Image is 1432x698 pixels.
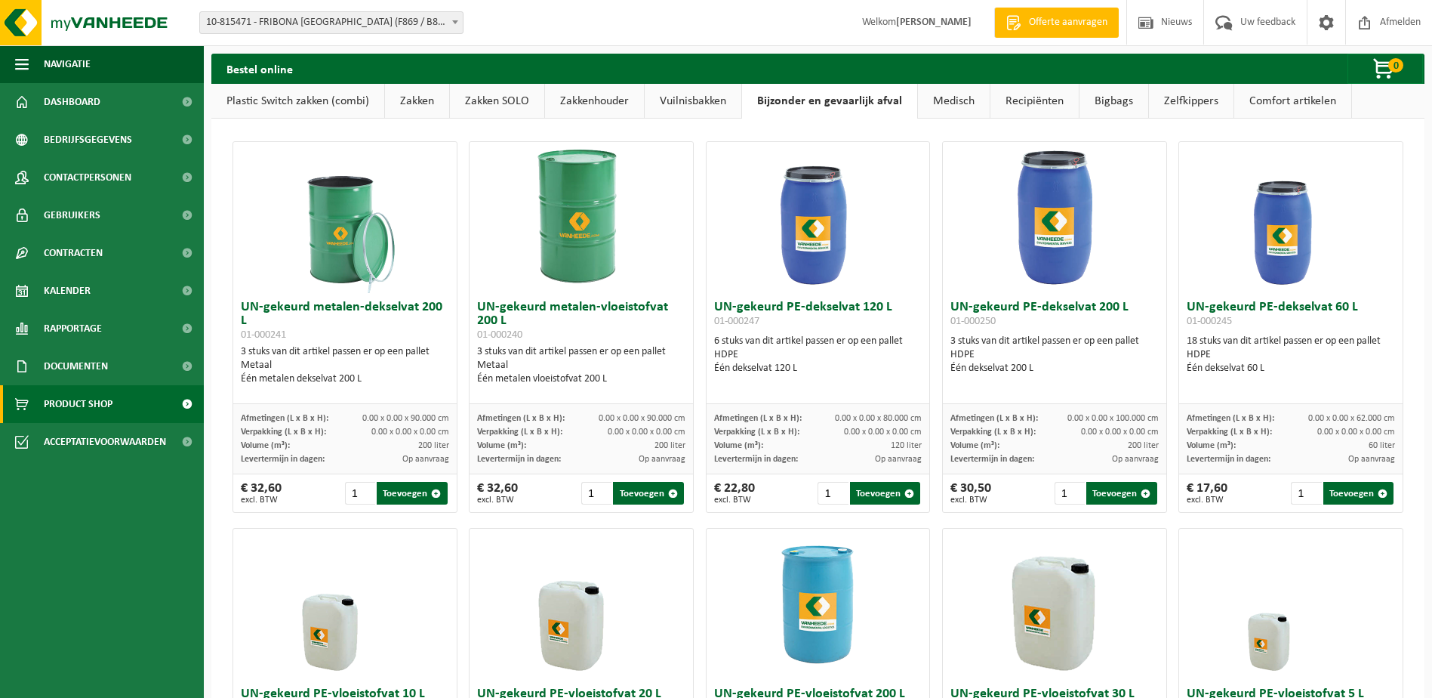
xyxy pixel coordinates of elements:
[44,121,132,159] span: Bedrijfsgegevens
[950,301,1159,331] h3: UN-gekeurd PE-dekselvat 200 L
[477,482,518,505] div: € 32,60
[714,362,922,375] div: Één dekselvat 120 L
[714,316,759,327] span: 01-000247
[241,372,449,386] div: Één metalen dekselvat 200 L
[241,329,286,341] span: 01-000241
[241,441,290,450] span: Volume (m³):
[1369,441,1395,450] span: 60 liter
[200,12,463,33] span: 10-815471 - FRIBONA NV (F869 / B869 / VE1070 / B869H) - OOSTKAMP
[199,11,463,34] span: 10-815471 - FRIBONA NV (F869 / B869 / VE1070 / B869H) - OOSTKAMP
[714,441,763,450] span: Volume (m³):
[950,496,991,505] span: excl. BTW
[950,348,1159,362] div: HDPE
[818,482,848,505] input: 1
[950,428,1036,437] span: Verpakking (L x B x H):
[1234,84,1351,119] a: Comfort artikelen
[979,142,1130,293] img: 01-000250
[950,316,996,327] span: 01-000250
[418,441,449,450] span: 200 liter
[714,335,922,375] div: 6 stuks van dit artikel passen er op een pallet
[241,496,282,505] span: excl. BTW
[599,414,685,423] span: 0.00 x 0.00 x 90.000 cm
[639,455,685,464] span: Op aanvraag
[1112,455,1159,464] span: Op aanvraag
[1323,482,1394,505] button: Toevoegen
[1187,414,1274,423] span: Afmetingen (L x B x H):
[450,84,544,119] a: Zakken SOLO
[211,54,308,83] h2: Bestel online
[377,482,447,505] button: Toevoegen
[269,142,420,293] img: 01-000241
[506,142,657,293] img: 01-000240
[645,84,741,119] a: Vuilnisbakken
[44,234,103,272] span: Contracten
[875,455,922,464] span: Op aanvraag
[1187,455,1270,464] span: Levertermijn in dagen:
[44,272,91,310] span: Kalender
[1348,455,1395,464] span: Op aanvraag
[714,414,802,423] span: Afmetingen (L x B x H):
[241,301,449,341] h3: UN-gekeurd metalen-dekselvat 200 L
[477,301,685,341] h3: UN-gekeurd metalen-vloeistofvat 200 L
[950,414,1038,423] span: Afmetingen (L x B x H):
[362,414,449,423] span: 0.00 x 0.00 x 90.000 cm
[241,455,325,464] span: Levertermijn in dagen:
[1187,348,1395,362] div: HDPE
[1187,441,1236,450] span: Volume (m³):
[371,428,449,437] span: 0.00 x 0.00 x 0.00 cm
[545,84,644,119] a: Zakkenhouder
[950,335,1159,375] div: 3 stuks van dit artikel passen er op een pallet
[950,441,999,450] span: Volume (m³):
[44,45,91,83] span: Navigatie
[477,414,565,423] span: Afmetingen (L x B x H):
[950,362,1159,375] div: Één dekselvat 200 L
[241,359,449,372] div: Metaal
[835,414,922,423] span: 0.00 x 0.00 x 80.000 cm
[714,496,755,505] span: excl. BTW
[1187,362,1395,375] div: Één dekselvat 60 L
[269,529,420,680] img: 01-999903
[385,84,449,119] a: Zakken
[1079,84,1148,119] a: Bigbags
[1187,496,1227,505] span: excl. BTW
[918,84,990,119] a: Medisch
[44,196,100,234] span: Gebruikers
[1025,15,1111,30] span: Offerte aanvragen
[714,455,798,464] span: Levertermijn in dagen:
[1067,414,1159,423] span: 0.00 x 0.00 x 100.000 cm
[477,329,522,341] span: 01-000240
[1317,428,1395,437] span: 0.00 x 0.00 x 0.00 cm
[1187,482,1227,505] div: € 17,60
[1187,316,1232,327] span: 01-000245
[241,482,282,505] div: € 32,60
[608,428,685,437] span: 0.00 x 0.00 x 0.00 cm
[477,455,561,464] span: Levertermijn in dagen:
[345,482,375,505] input: 1
[1081,428,1159,437] span: 0.00 x 0.00 x 0.00 cm
[714,301,922,331] h3: UN-gekeurd PE-dekselvat 120 L
[990,84,1079,119] a: Recipiënten
[1291,482,1321,505] input: 1
[402,455,449,464] span: Op aanvraag
[1215,142,1366,293] img: 01-000245
[241,345,449,386] div: 3 stuks van dit artikel passen er op een pallet
[211,84,384,119] a: Plastic Switch zakken (combi)
[613,482,683,505] button: Toevoegen
[1187,301,1395,331] h3: UN-gekeurd PE-dekselvat 60 L
[896,17,972,28] strong: [PERSON_NAME]
[1388,58,1403,73] span: 0
[44,83,100,121] span: Dashboard
[994,8,1119,38] a: Offerte aanvragen
[477,345,685,386] div: 3 stuks van dit artikel passen er op een pallet
[44,310,102,347] span: Rapportage
[1347,54,1423,84] button: 0
[1308,414,1395,423] span: 0.00 x 0.00 x 62.000 cm
[477,372,685,386] div: Één metalen vloeistofvat 200 L
[950,482,991,505] div: € 30,50
[891,441,922,450] span: 120 liter
[506,529,657,680] img: 01-000611
[477,359,685,372] div: Metaal
[44,423,166,461] span: Acceptatievoorwaarden
[1086,482,1156,505] button: Toevoegen
[714,482,755,505] div: € 22,80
